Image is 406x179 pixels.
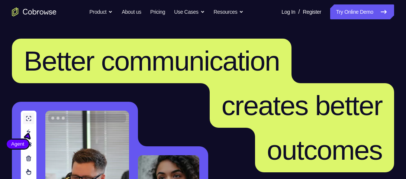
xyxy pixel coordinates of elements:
a: Go to the home page [12,7,57,16]
span: / [298,7,300,16]
a: About us [122,4,141,19]
button: Product [90,4,113,19]
button: Use Cases [174,4,204,19]
a: Pricing [150,4,165,19]
span: outcomes [267,134,382,166]
span: Better communication [24,45,280,77]
a: Log In [281,4,295,19]
a: Try Online Demo [330,4,394,19]
a: Register [303,4,321,19]
button: Resources [214,4,244,19]
span: creates better [222,90,382,121]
